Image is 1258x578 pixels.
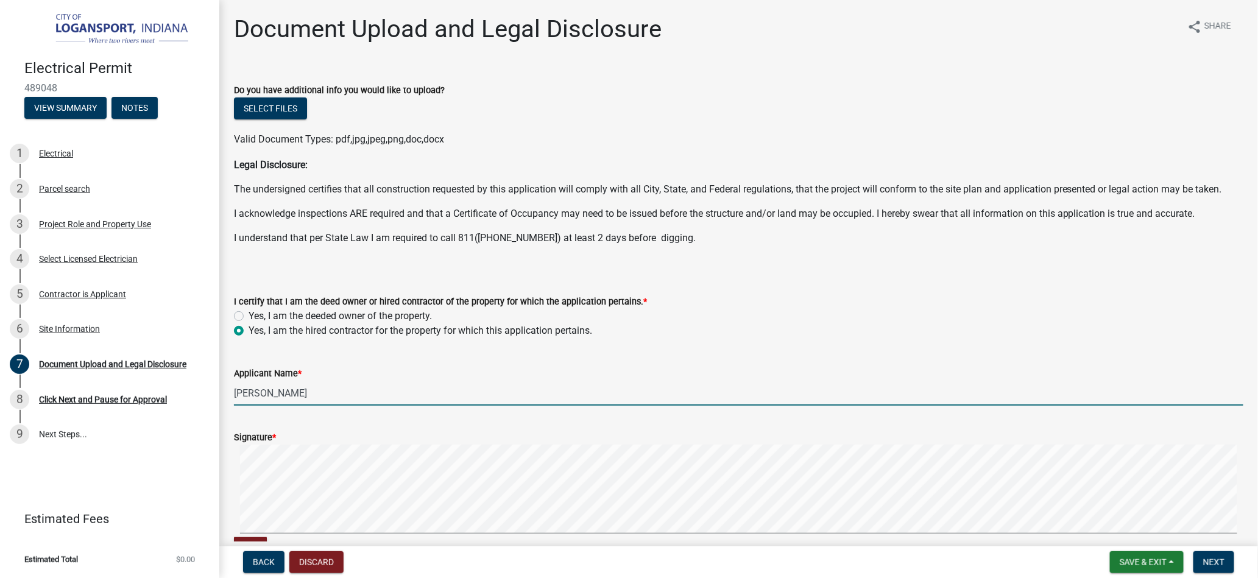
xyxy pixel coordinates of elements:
button: Clear [234,537,267,557]
label: Yes, I am the deeded owner of the property. [249,309,432,323]
h1: Document Upload and Legal Disclosure [234,15,662,44]
span: Next [1203,557,1224,567]
i: share [1187,19,1202,34]
p: I understand that per State Law I am required to call 811([PHONE_NUMBER]) at least 2 days before ... [234,231,1243,245]
strong: Legal Disclosure: [234,159,308,171]
button: Notes [111,97,158,119]
div: Project Role and Property Use [39,220,151,228]
div: 7 [10,354,29,374]
div: Select Licensed Electrician [39,255,138,263]
label: I certify that I am the deed owner or hired contractor of the property for which the application ... [234,298,647,306]
label: Yes, I am the hired contractor for the property for which this application pertains. [249,323,592,338]
label: Signature [234,434,276,442]
button: Back [243,551,284,573]
div: 5 [10,284,29,304]
div: Document Upload and Legal Disclosure [39,360,186,368]
div: 1 [10,144,29,163]
span: Save & Exit [1120,557,1167,567]
p: I acknowledge inspections ARE required and that a Certificate of Occupancy may need to be issued ... [234,206,1243,221]
div: 4 [10,249,29,269]
label: Do you have additional info you would like to upload? [234,86,445,95]
div: 3 [10,214,29,234]
span: 489048 [24,82,195,94]
div: Parcel search [39,185,90,193]
span: $0.00 [176,555,195,563]
label: Applicant Name [234,370,302,378]
wm-modal-confirm: Notes [111,104,158,113]
h4: Electrical Permit [24,60,210,77]
button: View Summary [24,97,107,119]
span: Share [1204,19,1231,34]
div: 6 [10,319,29,339]
div: Contractor is Applicant [39,290,126,298]
div: 2 [10,179,29,199]
div: Click Next and Pause for Approval [39,395,167,404]
div: Electrical [39,149,73,158]
span: Valid Document Types: pdf,jpg,jpeg,png,doc,docx [234,133,444,145]
p: The undersigned certifies that all construction requested by this application will comply with al... [234,182,1243,197]
span: Back [253,557,275,567]
button: shareShare [1178,15,1241,38]
span: Estimated Total [24,555,78,563]
button: Next [1193,551,1234,573]
a: Estimated Fees [10,507,200,531]
button: Select files [234,97,307,119]
button: Discard [289,551,344,573]
div: 8 [10,390,29,409]
div: 9 [10,425,29,444]
img: City of Logansport, Indiana [24,13,200,47]
button: Save & Exit [1110,551,1184,573]
wm-modal-confirm: Summary [24,104,107,113]
div: Site Information [39,325,100,333]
